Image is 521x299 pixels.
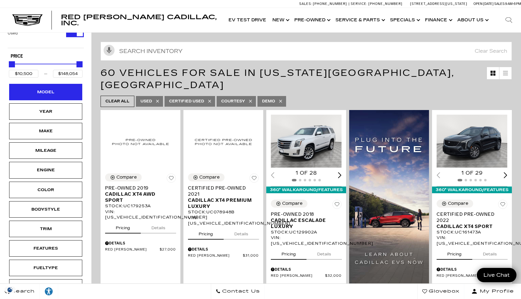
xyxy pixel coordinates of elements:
span: Certified Pre-Owned 2021 [188,185,254,197]
button: Compare Vehicle [105,173,142,181]
span: Red [PERSON_NAME] Cadillac, Inc. [61,13,217,27]
span: My Profile [477,287,514,296]
img: 2022 Cadillac XT4 Sport 1 [437,115,507,168]
a: Pre-Owned 2019Cadillac XT4 AWD Sport [105,185,176,203]
button: Save Vehicle [250,173,259,185]
a: Grid View [487,67,499,79]
span: Glovebox [427,287,459,296]
section: Click to Open Cookie Consent Modal [3,287,17,293]
a: Red [PERSON_NAME] $27,000 [105,247,176,252]
div: VIN: [US_VEHICLE_IDENTIFICATION_NUMBER] [437,235,507,246]
a: New [269,8,291,32]
span: [PHONE_NUMBER] [313,2,347,6]
div: Compare [448,201,468,206]
button: pricing tab [188,226,224,240]
span: $32,000 [325,274,342,278]
span: Cadillac XT4 Sport [437,223,503,230]
div: Explore your accessibility options [40,287,58,296]
a: Certified Pre-Owned 2022Cadillac XT4 Sport [437,211,507,230]
span: Contact Us [221,287,260,296]
img: 2018 Cadillac Escalade Luxury 1 [271,115,342,168]
button: pricing tab [271,246,307,260]
a: Specials [387,8,422,32]
span: 9 AM-6 PM [505,2,521,6]
input: Search Inventory [101,42,512,61]
span: Red [PERSON_NAME] [437,274,492,278]
button: Save Vehicle [498,200,507,211]
span: [PHONE_NUMBER] [368,2,402,6]
span: Cadillac Escalade Luxury [271,217,337,230]
img: Opt-Out Icon [3,287,17,293]
a: Red [PERSON_NAME] $31,000 [188,254,259,258]
a: Cadillac Dark Logo with Cadillac White Text [12,14,43,26]
div: Compare [282,201,303,206]
div: Maximum Price [76,61,83,67]
div: BodystyleBodystyle [9,201,82,218]
div: VIN: [US_VEHICLE_IDENTIFICATION_NUMBER] [188,215,259,226]
a: About Us [454,8,491,32]
div: 1 of 28 [271,170,342,176]
div: Features [30,245,61,252]
span: Pre-Owned 2019 [105,185,171,191]
div: FeaturesFeatures [9,240,82,257]
span: Clear All [105,98,129,105]
div: EngineEngine [9,162,82,178]
div: MileageMileage [9,142,82,159]
input: Minimum [9,70,38,78]
div: VIN: [US_VEHICLE_IDENTIFICATION_NUMBER] [271,235,342,246]
span: Open [DATE] [473,2,494,6]
a: Finance [422,8,454,32]
div: MakeMake [9,123,82,139]
div: Color [30,187,61,193]
div: Minimum Price [9,61,15,67]
div: Next slide [338,172,342,178]
span: Sales: [299,2,312,6]
div: Pricing Details - Certified Pre-Owned 2021 Cadillac XT4 Premium Luxury [188,247,259,252]
span: Cadillac XT4 AWD Sport [105,191,171,203]
a: Red [PERSON_NAME] $33,189 [437,274,507,278]
span: Sales: [494,2,505,6]
div: 1 / 2 [437,115,507,168]
svg: Click to toggle on voice search [104,45,115,56]
a: Pre-Owned [291,8,332,32]
div: YearYear [9,103,82,120]
span: Live Chat [480,272,513,279]
div: ColorColor [9,182,82,198]
div: TrimTrim [9,221,82,237]
span: Courtesy [221,98,245,105]
div: 1 of 29 [437,170,507,176]
span: Service: [351,2,367,6]
img: 2021 Cadillac XT4 Premium Luxury [188,115,259,169]
button: pricing tab [105,220,141,233]
div: FueltypeFueltype [9,260,82,276]
div: Pricing Details - Pre-Owned 2019 Cadillac XT4 AWD Sport [105,240,176,246]
div: Stock : UC179253A [105,203,176,209]
span: Certified Pre-Owned 2022 [437,211,503,223]
button: Compare Vehicle [437,200,473,208]
span: Search [9,287,35,296]
button: Compare Vehicle [188,173,225,181]
span: Red [PERSON_NAME] [188,254,243,258]
div: 1 / 2 [271,115,342,168]
a: Glovebox [417,284,464,299]
a: Sales: [PHONE_NUMBER] [299,2,349,5]
div: 360° WalkAround/Features [432,187,512,193]
div: Next slide [504,172,507,178]
div: TransmissionTransmission [9,279,82,296]
div: Fueltype [30,265,61,271]
span: Demo [262,98,275,105]
label: Used [8,30,18,36]
a: Pre-Owned 2018Cadillac Escalade Luxury [271,211,342,230]
div: Bodystyle [30,206,61,213]
div: Year [30,108,61,115]
span: Red [PERSON_NAME] [271,274,325,278]
a: Service & Parts [332,8,387,32]
button: Save Vehicle [332,200,342,211]
div: Make [30,128,61,134]
a: [STREET_ADDRESS][US_STATE] [410,2,467,6]
span: $27,000 [160,247,176,252]
button: details tab [307,246,342,260]
div: Compare [116,175,137,180]
span: Cadillac XT4 Premium Luxury [188,197,254,209]
button: Compare Vehicle [271,200,307,208]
